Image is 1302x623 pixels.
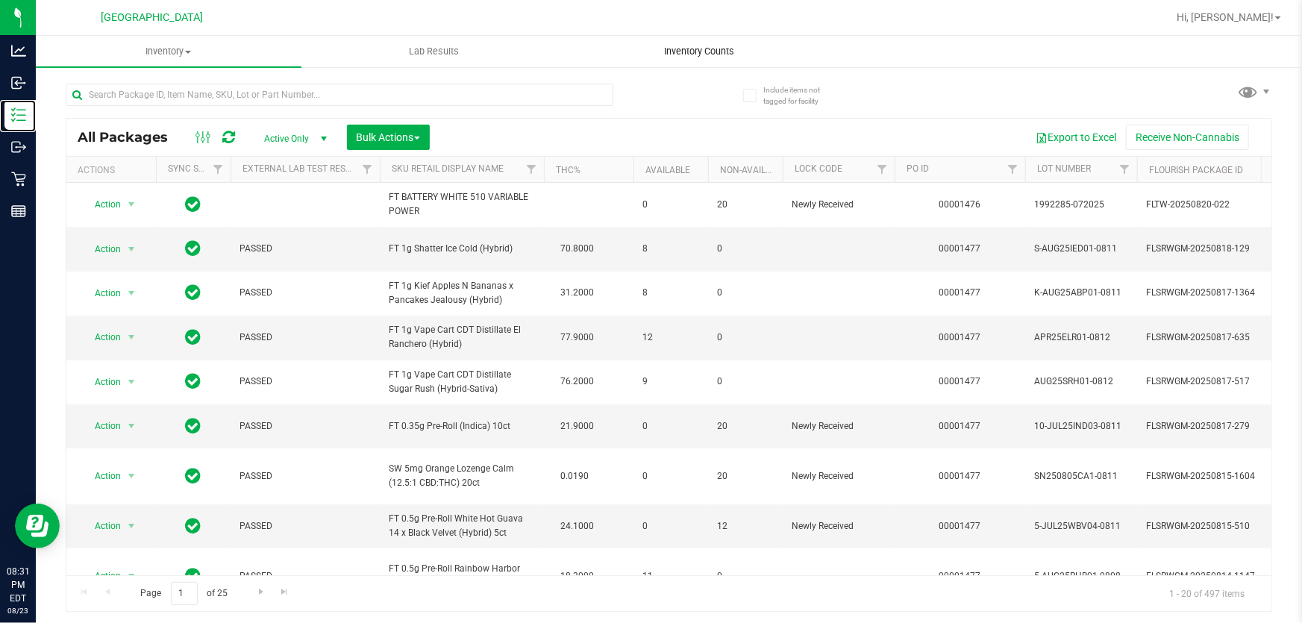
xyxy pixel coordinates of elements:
[642,286,699,300] span: 8
[642,242,699,256] span: 8
[1112,157,1137,182] a: Filter
[122,466,141,486] span: select
[566,36,832,67] a: Inventory Counts
[240,286,371,300] span: PASSED
[720,165,786,175] a: Non-Available
[240,375,371,389] span: PASSED
[78,165,150,175] div: Actions
[186,194,201,215] span: In Sync
[81,239,122,260] span: Action
[870,157,895,182] a: Filter
[122,416,141,436] span: select
[168,163,225,174] a: Sync Status
[240,419,371,433] span: PASSED
[389,242,535,256] span: FT 1g Shatter Ice Cold (Hybrid)
[939,571,981,581] a: 00001477
[717,198,774,212] span: 20
[1034,242,1128,256] span: S-AUG25IED01-0811
[122,283,141,304] span: select
[1146,419,1292,433] span: FLSRWGM-20250817-279
[939,199,981,210] a: 00001476
[907,163,929,174] a: PO ID
[939,421,981,431] a: 00001477
[717,519,774,533] span: 12
[1034,469,1128,483] span: SN250805CA1-0811
[186,466,201,486] span: In Sync
[81,566,122,586] span: Action
[1146,286,1292,300] span: FLSRWGM-20250817-1364
[1034,375,1128,389] span: AUG25SRH01-0812
[939,243,981,254] a: 00001477
[389,562,535,590] span: FT 0.5g Pre-Roll Rainbow Harbor (Hybrid-Indica) 5ct
[250,582,272,602] a: Go to the next page
[642,419,699,433] span: 0
[78,129,183,145] span: All Packages
[717,331,774,345] span: 0
[939,521,981,531] a: 00001477
[1157,582,1256,604] span: 1 - 20 of 497 items
[1034,286,1128,300] span: K-AUG25ABP01-0811
[122,327,141,348] span: select
[1034,519,1128,533] span: 5-JUL25WBV04-0811
[357,131,420,143] span: Bulk Actions
[186,238,201,259] span: In Sync
[1026,125,1126,150] button: Export to Excel
[642,331,699,345] span: 12
[389,512,535,540] span: FT 0.5g Pre-Roll White Hot Guava 14 x Black Velvet (Hybrid) 5ct
[122,239,141,260] span: select
[795,163,842,174] a: Lock Code
[389,462,535,490] span: SW 5mg Orange Lozenge Calm (12.5:1 CBD:THC) 20ct
[81,327,122,348] span: Action
[81,416,122,436] span: Action
[186,327,201,348] span: In Sync
[186,516,201,536] span: In Sync
[7,605,29,616] p: 08/23
[122,194,141,215] span: select
[122,516,141,536] span: select
[240,519,371,533] span: PASSED
[240,242,371,256] span: PASSED
[389,368,535,396] span: FT 1g Vape Cart CDT Distillate Sugar Rush (Hybrid-Sativa)
[186,416,201,436] span: In Sync
[939,471,981,481] a: 00001477
[717,569,774,583] span: 0
[642,569,699,583] span: 11
[240,569,371,583] span: PASSED
[1146,375,1292,389] span: FLSRWGM-20250817-517
[11,107,26,122] inline-svg: Inventory
[1146,331,1292,345] span: FLSRWGM-20250817-635
[81,194,122,215] span: Action
[1034,419,1128,433] span: 10-JUL25IND03-0811
[11,43,26,58] inline-svg: Analytics
[347,125,430,150] button: Bulk Actions
[66,84,613,106] input: Search Package ID, Item Name, SKU, Lot or Part Number...
[939,332,981,342] a: 00001477
[1146,519,1292,533] span: FLSRWGM-20250815-510
[81,466,122,486] span: Action
[15,504,60,548] iframe: Resource center
[11,172,26,187] inline-svg: Retail
[717,419,774,433] span: 20
[553,416,601,437] span: 21.9000
[36,36,301,67] a: Inventory
[122,566,141,586] span: select
[1146,198,1292,212] span: FLTW-20250820-022
[1146,242,1292,256] span: FLSRWGM-20250818-129
[1126,125,1249,150] button: Receive Non-Cannabis
[642,375,699,389] span: 9
[792,469,886,483] span: Newly Received
[553,327,601,348] span: 77.9000
[1034,198,1128,212] span: 1992285-072025
[642,469,699,483] span: 0
[553,466,596,487] span: 0.0190
[519,157,544,182] a: Filter
[81,372,122,392] span: Action
[355,157,380,182] a: Filter
[81,516,122,536] span: Action
[717,375,774,389] span: 0
[717,469,774,483] span: 20
[645,165,690,175] a: Available
[274,582,295,602] a: Go to the last page
[1177,11,1274,23] span: Hi, [PERSON_NAME]!
[939,287,981,298] a: 00001477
